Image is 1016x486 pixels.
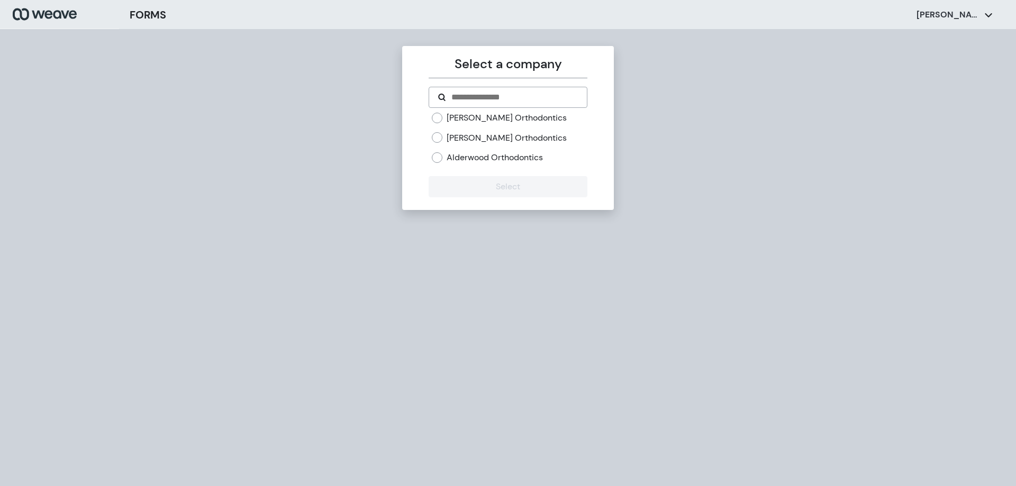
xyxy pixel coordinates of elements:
h3: FORMS [130,7,166,23]
input: Search [450,91,578,104]
p: Select a company [429,54,587,74]
p: [PERSON_NAME] [917,9,980,21]
label: [PERSON_NAME] Orthodontics [447,132,567,144]
button: Select [429,176,587,197]
label: Alderwood Orthodontics [447,152,543,163]
label: [PERSON_NAME] Orthodontics [447,112,567,124]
